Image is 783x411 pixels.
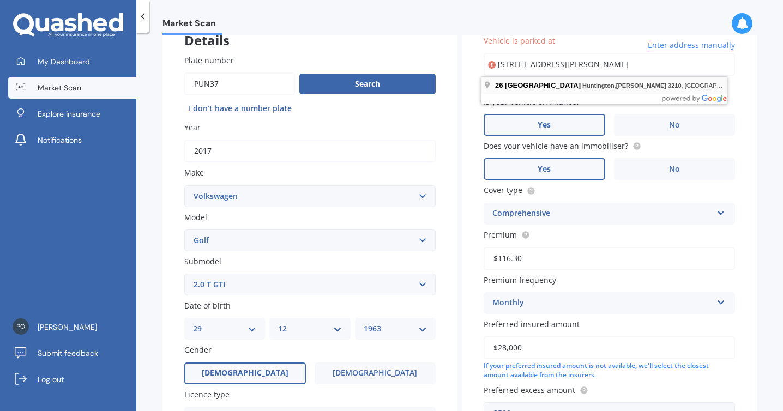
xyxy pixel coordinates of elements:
span: Model [184,212,207,222]
span: Huntington [582,82,615,89]
span: Enter address manually [648,40,735,51]
span: Year [184,122,201,132]
span: Premium [484,229,517,240]
a: [PERSON_NAME] [8,316,136,338]
input: Enter premium [484,247,735,270]
a: Submit feedback [8,342,136,364]
span: Submit feedback [38,348,98,359]
span: [GEOGRAPHIC_DATA] [505,81,581,89]
span: No [669,120,680,130]
span: Cover type [484,185,522,196]
a: Notifications [8,129,136,151]
div: If your preferred insured amount is not available, we'll select the closest amount available from... [484,361,735,380]
span: Vehicle is parked at [484,35,555,46]
span: Market Scan [162,18,222,33]
a: Market Scan [8,77,136,99]
span: Make [184,168,204,178]
span: Plate number [184,55,234,65]
span: Log out [38,374,64,385]
span: Does your vehicle have an immobiliser? [484,141,628,151]
button: Search [299,74,436,94]
a: Explore insurance [8,103,136,125]
span: [DEMOGRAPHIC_DATA] [333,368,417,378]
span: Market Scan [38,82,81,93]
input: Enter plate number [184,72,295,95]
span: Notifications [38,135,82,146]
input: Enter address [484,53,735,76]
span: Gender [184,345,212,355]
span: 3210 [668,82,681,89]
button: I don’t have a number plate [184,100,296,117]
span: Submodel [184,256,221,267]
span: Licence type [184,389,230,400]
div: Monthly [492,297,712,310]
input: YYYY [184,140,436,162]
span: 26 [495,81,503,89]
span: , , [GEOGRAPHIC_DATA] [582,82,747,89]
span: [PERSON_NAME] [38,322,97,333]
span: Yes [538,165,551,174]
span: Yes [538,120,551,130]
span: Preferred excess amount [484,385,575,395]
span: Date of birth [184,300,231,311]
span: [DEMOGRAPHIC_DATA] [202,368,288,378]
span: Preferred insured amount [484,319,580,329]
div: Comprehensive [492,207,712,220]
a: Log out [8,368,136,390]
span: [PERSON_NAME] [616,82,666,89]
img: bb4a2d8847f0028ca4ea70efb784c8fd [13,318,29,335]
span: Explore insurance [38,108,100,119]
span: Premium frequency [484,275,556,285]
input: Enter amount [484,336,735,359]
span: My Dashboard [38,56,90,67]
a: My Dashboard [8,51,136,72]
span: No [669,165,680,174]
